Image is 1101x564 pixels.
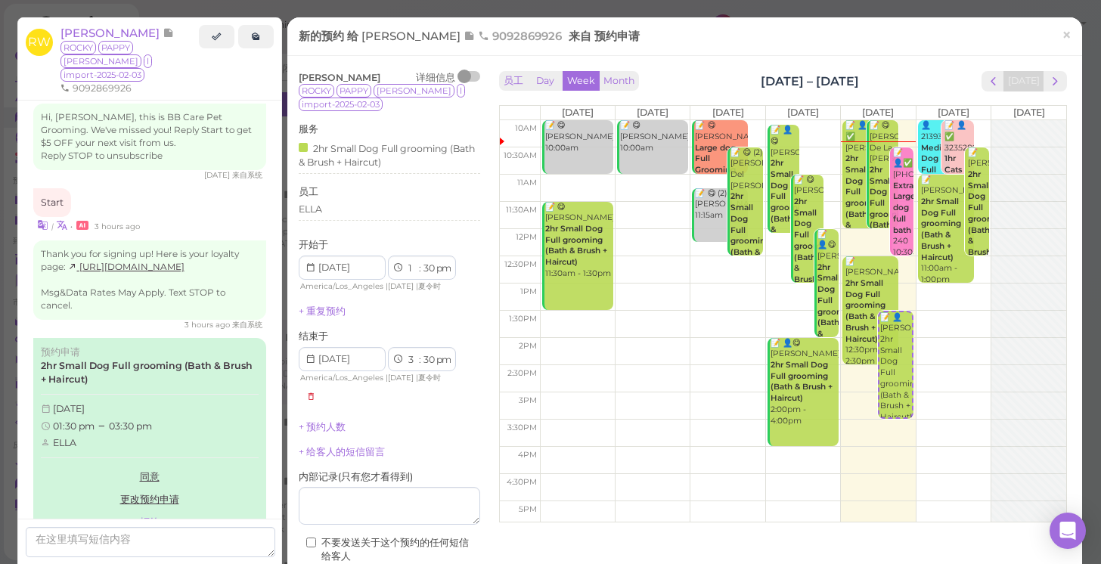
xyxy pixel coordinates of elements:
[519,504,537,514] span: 5pm
[299,238,328,252] label: 开始于
[787,107,819,118] span: [DATE]
[300,281,383,291] span: America/Los_Angeles
[730,147,763,380] div: 📝 😋 (2) [PERSON_NAME] Del [PERSON_NAME] 10:30am - 12:30pm
[862,107,894,118] span: [DATE]
[299,371,467,385] div: | |
[51,222,54,231] i: |
[770,338,839,427] div: 📝 👤😋 [PERSON_NAME] 2:00pm - 4:00pm
[418,281,441,291] span: 夏令时
[306,536,473,563] label: 不要发送关于这个预约的任何短信给客人
[337,84,371,98] span: PAPPY
[299,72,380,83] span: [PERSON_NAME]
[416,71,455,85] div: 详细信息
[1013,107,1045,118] span: [DATE]
[519,341,537,351] span: 2pm
[26,29,53,56] span: RW
[163,26,174,40] span: 记录
[921,143,955,186] b: Medium Dog Full Bath
[41,359,259,386] label: 2hr Small Dog Full grooming (Bath & Brush + Haircut)
[944,120,974,231] div: 📝 👤✅ 3235289334 70 10:00am - 11:00am
[545,224,607,267] b: 2hr Small Dog Full grooming (Bath & Brush + Haircut)
[299,84,334,98] span: ROCKY
[388,373,414,383] span: [DATE]
[517,178,537,187] span: 11am
[982,71,1005,91] button: prev
[637,107,668,118] span: [DATE]
[695,143,736,197] b: Large dog Full Grooming (30-44 pounds)
[920,120,951,198] div: 👤2139329387 10:00am
[944,153,963,185] b: 1hr Cats Bath
[60,41,96,54] span: ROCKY
[204,170,232,180] span: 05/07/2025 03:44pm
[1003,71,1044,91] button: [DATE]
[694,120,748,209] div: 📝 😋 [PERSON_NAME] 10:00am
[761,73,859,90] h2: [DATE] – [DATE]
[361,29,464,43] span: [PERSON_NAME]
[57,82,135,95] li: 9092869926
[41,402,259,416] div: [DATE]
[299,470,413,484] label: 内部记录 ( 只有您才看得到 )
[770,125,800,302] div: 📝 👤😋 [PERSON_NAME] 10:05am - 12:05pm
[299,29,640,43] span: 新的预约 给 来自 预约申请
[507,423,537,432] span: 3:30pm
[68,262,185,272] a: [URL][DOMAIN_NAME]
[60,26,174,40] a: [PERSON_NAME]
[892,147,913,280] div: 📝 👤✅ [PHONE_NUMBER] 240 10:30am - 12:30pm
[619,120,688,153] div: 📝 😋 [PERSON_NAME] 10:00am
[817,262,858,372] b: 2hr Small Dog Full grooming (Bath & Brush + Haircut)
[519,395,537,405] span: 3pm
[504,150,537,160] span: 10:30am
[60,68,144,82] span: import-2025-02-03
[299,446,385,457] a: + 给客人的短信留言
[817,229,838,407] div: 📝 👤😋 [PERSON_NAME] 12:00pm - 2:00pm
[144,54,152,68] span: l
[41,436,259,450] div: ELLA
[562,107,594,118] span: [DATE]
[457,84,465,98] span: l
[60,54,141,68] span: [PERSON_NAME]
[1062,24,1072,45] span: ×
[771,158,811,268] b: 2hr Small Dog Full grooming (Bath & Brush + Haircut)
[299,140,476,169] div: 2hr Small Dog Full grooming (Bath & Brush + Haircut)
[845,120,875,298] div: 📝 👤✅ [PERSON_NAME] 10:00am - 12:00pm
[845,256,898,367] div: 📝 [PERSON_NAME] 12:30pm - 2:30pm
[299,203,322,216] div: ELLA
[920,175,974,286] div: 📝 [PERSON_NAME] 11:00am - 1:00pm
[299,330,328,343] label: 结束于
[771,360,833,403] b: 2hr Small Dog Full grooming (Bath & Brush + Haircut)
[300,373,383,383] span: America/Los_Angeles
[53,420,97,432] span: 01:30 pm
[509,314,537,324] span: 1:30pm
[499,71,528,91] button: 员工
[527,71,563,91] button: Day
[921,197,961,262] b: 2hr Small Dog Full grooming (Bath & Brush + Haircut)
[563,71,600,91] button: Week
[893,181,916,235] b: Extra Large dog full bath
[870,165,910,274] b: 2hr Small Dog Full grooming (Bath & Brush + Haircut)
[33,104,266,170] div: Hi, [PERSON_NAME], this is BB Care Pet Grooming. We've missed you! Reply Start to get $5 OFF your...
[1044,71,1067,91] button: next
[418,373,441,383] span: 夏令时
[793,175,823,341] div: 📝 😋 [PERSON_NAME] 11:00am - 1:00pm
[299,185,318,199] label: 员工
[507,368,537,378] span: 2:30pm
[599,71,639,91] button: Month
[33,240,266,320] div: Thank you for signing up! Here is your loyalty page: Msg&Data Rates May Apply. Text STOP to cancel.
[845,278,885,343] b: 2hr Small Dog Full grooming (Bath & Brush + Haircut)
[712,107,744,118] span: [DATE]
[232,320,262,330] span: 来自系统
[306,538,316,547] input: 不要发送关于这个预约的任何短信给客人
[515,123,537,133] span: 10am
[33,217,266,233] div: •
[845,153,885,263] b: 2hr Small Dog Full grooming (Bath & Brush + Haircut)
[520,287,537,296] span: 1pm
[544,120,613,153] div: 📝 😋 [PERSON_NAME] 10:00am
[299,122,318,136] label: 服务
[794,197,834,306] b: 2hr Small Dog Full grooming (Bath & Brush + Haircut)
[518,450,537,460] span: 4pm
[299,280,467,293] div: | |
[938,107,969,118] span: [DATE]
[98,41,133,54] span: PAPPY
[879,312,912,468] div: 📝 👤[PERSON_NAME] 2hr Small Dog Full grooming (Bath & Brush + Haircut) ELLA 1:30pm - 3:30pm
[1050,513,1086,549] div: Open Intercom Messenger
